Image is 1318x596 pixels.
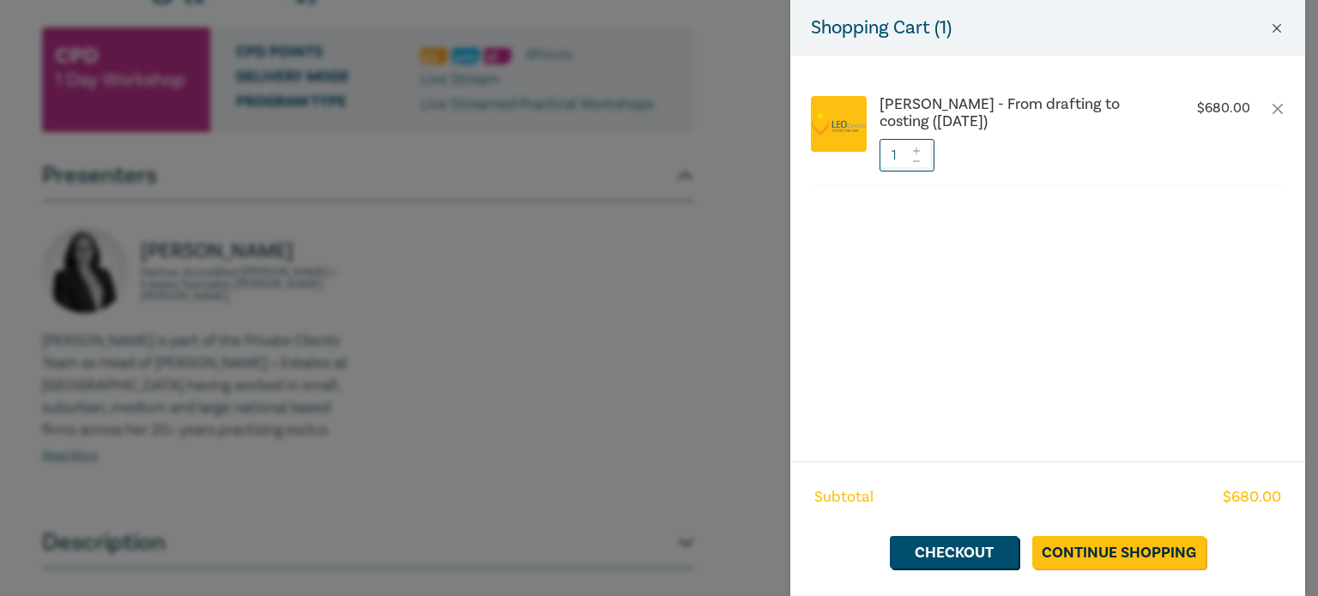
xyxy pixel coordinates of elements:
h5: Shopping Cart ( 1 ) [811,14,952,42]
input: 1 [880,139,934,172]
img: logo.png [811,111,867,136]
span: Subtotal [814,486,874,509]
a: Continue Shopping [1032,536,1206,569]
button: Close [1269,21,1285,36]
a: [PERSON_NAME] - From drafting to costing ([DATE]) [880,96,1164,130]
span: $ 680.00 [1223,486,1281,509]
p: $ 680.00 [1197,100,1250,117]
a: Checkout [890,536,1019,569]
